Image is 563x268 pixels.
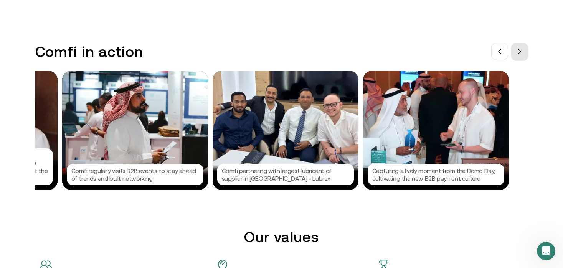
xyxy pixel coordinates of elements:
[35,43,143,60] h3: Comfi in action
[71,167,199,182] p: Comfi regularly visits B2B events to stay ahead of trends and built networking
[40,228,523,246] h2: Our values
[537,242,555,260] iframe: Intercom live chat
[222,167,349,182] p: Comfi partnering with largest lubricant oil supplier in [GEOGRAPHIC_DATA] - Lubrex
[372,167,500,182] p: Capturing a lively moment from the Demo Day, cultivating the new B2B payment culture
